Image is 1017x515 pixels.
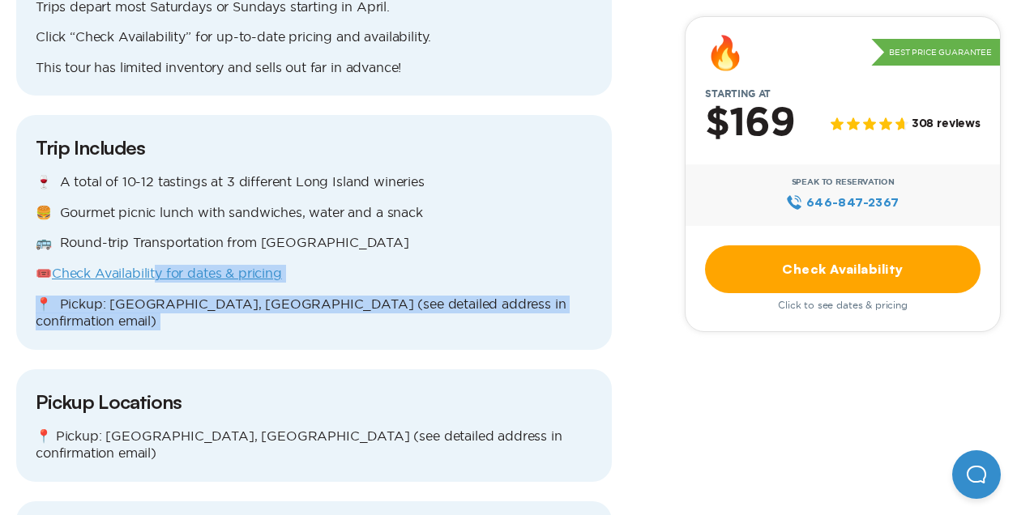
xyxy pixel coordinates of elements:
p: This tour has limited inventory and sells out far in advance! [36,59,592,77]
h2: $169 [705,103,795,145]
span: 308 reviews [912,118,981,132]
p: 🍔 Gourmet picnic lunch with sandwiches, water and a snack [36,204,592,222]
span: Starting at [686,88,790,100]
p: 📍 Pickup: [GEOGRAPHIC_DATA], [GEOGRAPHIC_DATA] (see detailed address in confirmation email) [36,428,592,462]
h3: Trip Includes [36,134,592,160]
div: 🔥 [705,36,746,69]
p: 🍷 A total of 10-12 tastings at 3 different Long Island wineries [36,173,592,191]
a: 646‍-847‍-2367 [786,194,899,211]
p: Click “Check Availability” for up-to-date pricing and availability. [36,28,592,46]
p: 🎟️ [36,265,592,283]
p: Best Price Guarantee [871,39,1000,66]
p: 🚌 Round-trip Transportation from [GEOGRAPHIC_DATA] [36,234,592,252]
span: Click to see dates & pricing [778,300,908,311]
a: Check Availability for dates & pricing [52,266,282,280]
a: Check Availability [705,245,981,293]
p: 📍 Pickup: [GEOGRAPHIC_DATA], [GEOGRAPHIC_DATA] (see detailed address in confirmation email) [36,296,592,330]
span: Speak to Reservation [792,177,895,187]
iframe: Help Scout Beacon - Open [952,450,1001,499]
h3: Pickup Locations [36,389,592,415]
span: 646‍-847‍-2367 [806,194,899,211]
